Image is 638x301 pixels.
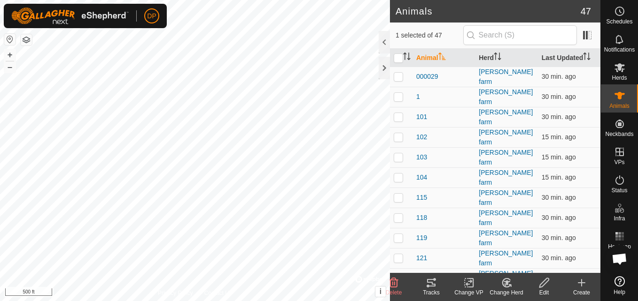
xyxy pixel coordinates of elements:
button: – [4,61,16,73]
button: i [375,286,386,297]
span: Oct 1, 2025, 10:08 PM [542,234,576,241]
div: Edit [525,288,563,297]
span: 115 [416,193,427,203]
span: 118 [416,213,427,223]
span: Status [611,188,627,193]
span: 1 [416,92,420,102]
span: Animals [609,103,630,109]
div: Create [563,288,600,297]
div: Change Herd [488,288,525,297]
a: Help [601,272,638,299]
span: Heatmap [608,244,631,249]
span: 103 [416,152,427,162]
span: 1 selected of 47 [396,30,463,40]
a: Privacy Policy [158,289,193,297]
th: Animal [412,49,475,67]
a: Contact Us [204,289,232,297]
div: [PERSON_NAME] farm [479,269,534,288]
span: Delete [386,289,402,296]
button: Reset Map [4,34,16,45]
button: + [4,49,16,60]
span: Oct 1, 2025, 10:08 PM [542,113,576,120]
div: [PERSON_NAME] farm [479,168,534,188]
img: Gallagher Logo [11,8,129,24]
p-sorticon: Activate to sort [403,54,411,61]
div: [PERSON_NAME] farm [479,128,534,147]
div: [PERSON_NAME] farm [479,188,534,208]
span: Oct 1, 2025, 10:23 PM [542,133,576,141]
div: [PERSON_NAME] farm [479,67,534,87]
span: Oct 1, 2025, 10:08 PM [542,194,576,201]
span: Oct 1, 2025, 10:23 PM [542,173,576,181]
th: Last Updated [538,49,600,67]
span: 121 [416,253,427,263]
span: i [380,287,381,295]
span: 104 [416,173,427,182]
span: 101 [416,112,427,122]
p-sorticon: Activate to sort [494,54,501,61]
span: Schedules [606,19,632,24]
span: Oct 1, 2025, 10:08 PM [542,214,576,221]
span: DP [147,11,156,21]
h2: Animals [396,6,581,17]
span: VPs [614,159,624,165]
div: Change VP [450,288,488,297]
span: Oct 1, 2025, 10:08 PM [542,254,576,262]
button: Map Layers [21,34,32,45]
span: Oct 1, 2025, 10:08 PM [542,93,576,100]
div: [PERSON_NAME] farm [479,248,534,268]
th: Herd [475,49,537,67]
span: Help [614,289,625,295]
span: Infra [614,216,625,221]
span: 119 [416,233,427,243]
div: [PERSON_NAME] farm [479,148,534,167]
div: [PERSON_NAME] farm [479,107,534,127]
p-sorticon: Activate to sort [438,54,446,61]
p-sorticon: Activate to sort [583,54,591,61]
span: 000029 [416,72,438,82]
span: Neckbands [605,131,633,137]
div: Tracks [412,288,450,297]
span: Oct 1, 2025, 10:23 PM [542,153,576,161]
span: Herds [612,75,627,81]
input: Search (S) [463,25,577,45]
div: Open chat [606,245,634,273]
div: [PERSON_NAME] farm [479,87,534,107]
span: Notifications [604,47,635,53]
span: 47 [581,4,591,18]
span: 102 [416,132,427,142]
div: [PERSON_NAME] farm [479,228,534,248]
span: Oct 1, 2025, 10:08 PM [542,73,576,80]
div: [PERSON_NAME] farm [479,208,534,228]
